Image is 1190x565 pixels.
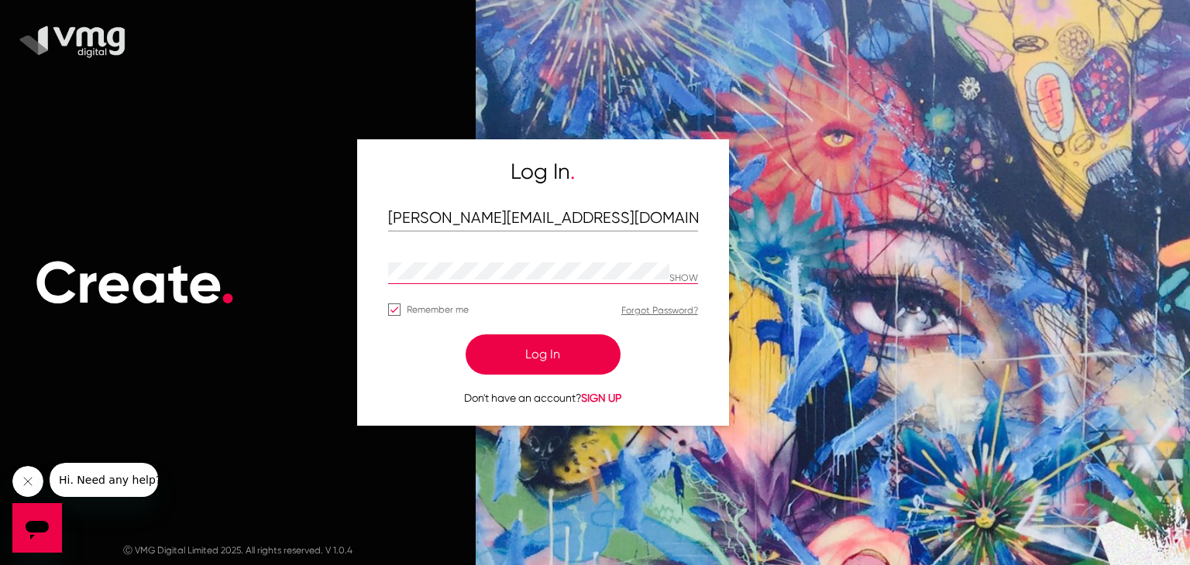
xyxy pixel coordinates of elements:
button: Log In [466,334,621,375]
h5: Log In [388,159,698,185]
a: Forgot Password? [621,305,698,316]
span: . [570,159,575,184]
input: Email Address [388,210,698,228]
span: . [220,248,236,318]
iframe: Button to launch messaging window [12,503,62,553]
iframe: Message from company [50,463,158,497]
span: SIGN UP [581,392,621,404]
p: Don't have an account? [388,390,698,406]
span: Remember me [407,300,469,319]
iframe: Close message [12,466,43,497]
p: Hide password [669,273,698,284]
span: Hi. Need any help? [9,11,112,23]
